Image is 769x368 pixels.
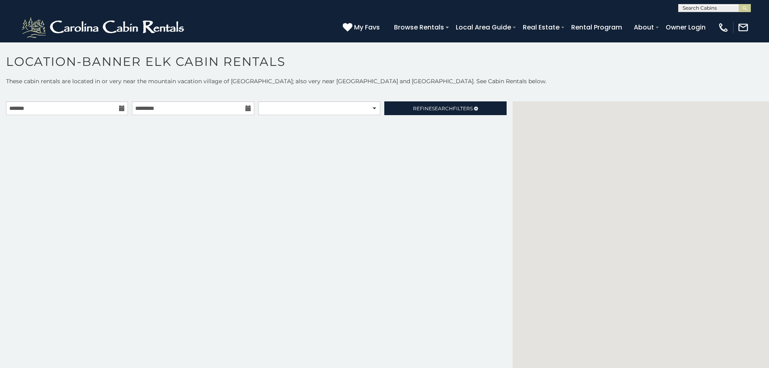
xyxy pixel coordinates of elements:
[20,15,188,40] img: White-1-2.png
[718,22,729,33] img: phone-regular-white.png
[567,20,626,34] a: Rental Program
[413,105,473,111] span: Refine Filters
[662,20,710,34] a: Owner Login
[432,105,453,111] span: Search
[519,20,564,34] a: Real Estate
[390,20,448,34] a: Browse Rentals
[630,20,658,34] a: About
[343,22,382,33] a: My Favs
[452,20,515,34] a: Local Area Guide
[738,22,749,33] img: mail-regular-white.png
[384,101,506,115] a: RefineSearchFilters
[354,22,380,32] span: My Favs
